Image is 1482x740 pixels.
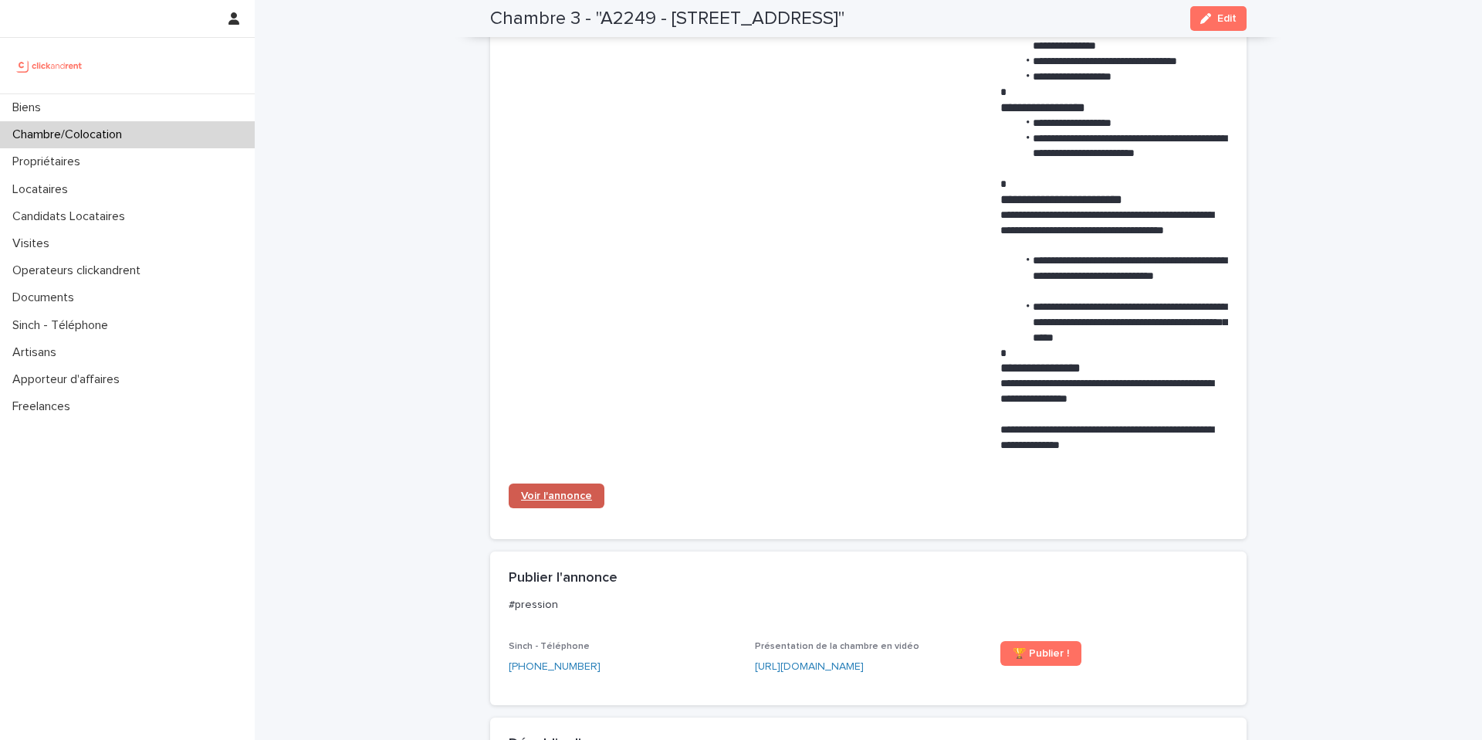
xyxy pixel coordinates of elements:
[6,154,93,169] p: Propriétaires
[509,484,604,508] a: Voir l'annonce
[509,642,590,651] span: Sinch - Téléphone
[509,659,601,675] a: [PHONE_NUMBER]
[6,318,120,333] p: Sinch - Téléphone
[6,236,62,251] p: Visites
[6,263,153,278] p: Operateurs clickandrent
[521,491,592,501] span: Voir l'annonce
[6,209,137,224] p: Candidats Locataires
[509,661,601,672] ringoverc2c-number-84e06f14122c: [PHONE_NUMBER]
[1000,641,1081,666] a: 🏆 Publier !
[490,8,844,30] h2: Chambre 3 - "A2249 - [STREET_ADDRESS]"
[6,100,53,115] p: Biens
[6,182,80,197] p: Locataires
[1013,648,1069,659] span: 🏆 Publier !
[1217,13,1237,24] span: Edit
[6,345,69,360] p: Artisans
[509,570,617,587] h2: Publier l'annonce
[6,399,83,414] p: Freelances
[6,127,134,142] p: Chambre/Colocation
[6,372,132,387] p: Apporteur d'affaires
[509,661,601,672] ringoverc2c-84e06f14122c: Call with Ringover
[12,50,87,81] img: UCB0brd3T0yccxBKYDjQ
[509,598,1222,612] p: #pression
[6,290,86,305] p: Documents
[1190,6,1247,31] button: Edit
[755,642,919,651] span: Présentation de la chambre en vidéo
[755,661,864,672] a: [URL][DOMAIN_NAME]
